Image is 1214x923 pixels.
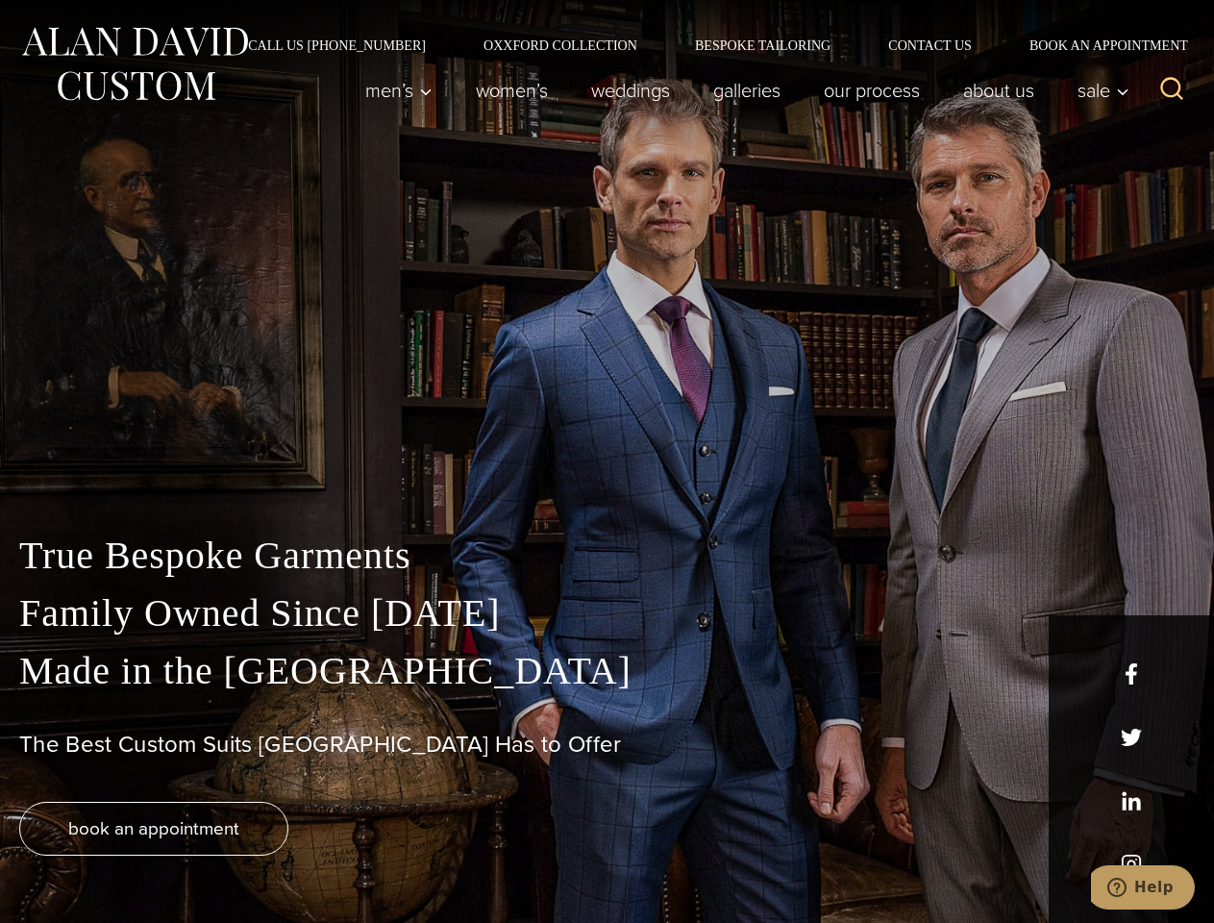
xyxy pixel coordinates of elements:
img: Alan David Custom [19,21,250,107]
nav: Primary Navigation [344,71,1140,110]
h1: The Best Custom Suits [GEOGRAPHIC_DATA] Has to Offer [19,731,1195,759]
a: book an appointment [19,802,288,856]
a: About Us [942,71,1056,110]
button: Men’s sub menu toggle [344,71,455,110]
a: Oxxford Collection [455,38,666,52]
a: Contact Us [859,38,1001,52]
a: Book an Appointment [1001,38,1195,52]
p: True Bespoke Garments Family Owned Since [DATE] Made in the [GEOGRAPHIC_DATA] [19,527,1195,700]
a: weddings [570,71,692,110]
button: Sale sub menu toggle [1056,71,1140,110]
a: Women’s [455,71,570,110]
nav: Secondary Navigation [219,38,1195,52]
a: Bespoke Tailoring [666,38,859,52]
span: book an appointment [68,814,239,842]
iframe: Opens a widget where you can chat to one of our agents [1091,865,1195,913]
button: View Search Form [1149,67,1195,113]
a: Call Us [PHONE_NUMBER] [219,38,455,52]
a: Galleries [692,71,803,110]
a: Our Process [803,71,942,110]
